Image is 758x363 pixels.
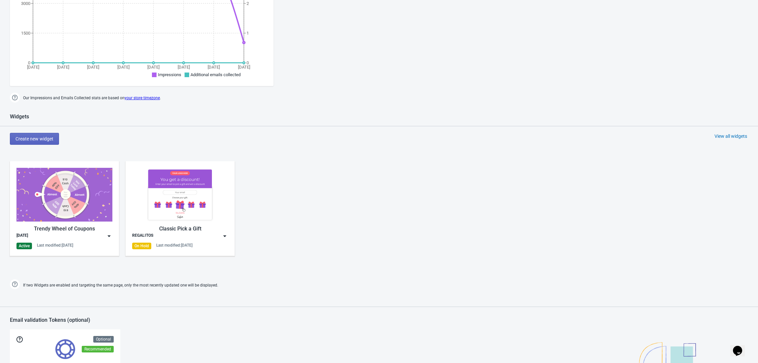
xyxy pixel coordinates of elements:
tspan: [DATE] [87,65,99,70]
tspan: 0 [28,60,30,65]
span: Additional emails collected [190,72,241,77]
div: Classic Pick a Gift [132,225,228,233]
tspan: [DATE] [238,65,250,70]
iframe: chat widget [730,337,751,356]
img: trendy_game.png [16,168,112,222]
img: tokens.svg [55,339,75,359]
div: [DATE] [16,233,28,239]
div: Trendy Wheel of Coupons [16,225,112,233]
tspan: 0 [247,60,249,65]
span: Our Impressions and Emails Collected stats are based on . [23,93,161,104]
tspan: [DATE] [117,65,130,70]
div: REGALITOS [132,233,153,239]
tspan: 1500 [21,31,30,36]
img: dropdown.png [106,233,112,239]
span: Impressions [158,72,181,77]
tspan: [DATE] [208,65,220,70]
tspan: 2 [247,1,249,6]
tspan: [DATE] [57,65,69,70]
tspan: [DATE] [178,65,190,70]
tspan: [DATE] [27,65,39,70]
div: Recommended [82,346,114,352]
img: help.png [10,93,20,103]
div: Optional [93,336,114,343]
tspan: 1 [247,31,249,36]
img: help.png [10,279,20,289]
img: gift_game.jpg [132,168,228,222]
div: Last modified: [DATE] [156,243,192,248]
tspan: 3000 [21,1,30,6]
div: Active [16,243,32,249]
a: your store timezone [125,96,160,100]
span: Create new widget [15,136,53,141]
span: If two Widgets are enabled and targeting the same page, only the most recently updated one will b... [23,280,218,291]
div: Last modified: [DATE] [37,243,73,248]
div: View all widgets [714,133,747,139]
img: dropdown.png [221,233,228,239]
div: On Hold [132,243,151,249]
button: Create new widget [10,133,59,145]
tspan: [DATE] [147,65,160,70]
